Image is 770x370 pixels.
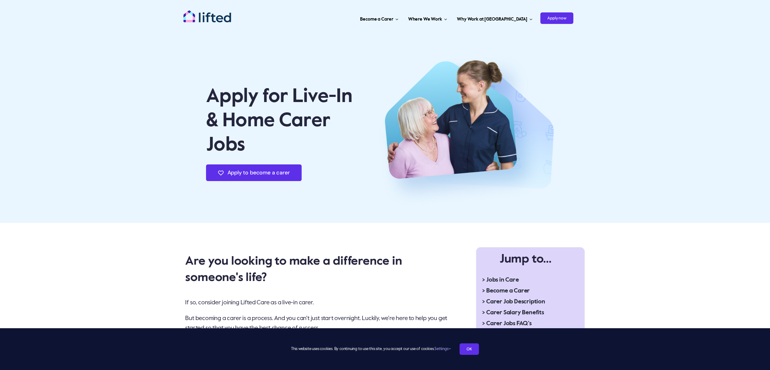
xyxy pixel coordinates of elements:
nav: Carer Jobs Menu [278,9,573,27]
span: But becoming a carer is a process. And you can't just start overnight. Luckily, we're here to hel... [185,315,447,331]
span: > Carer Jobs FAQ’s [482,319,531,329]
span: This website uses cookies. By continuing to use this site, you accept our use of cookies. [291,344,451,354]
span: Are you looking to make a difference in someone's life? [185,255,402,284]
span: Become a Carer [360,15,393,24]
a: Apply to become a carer [206,164,302,181]
a: Apply now [540,9,573,27]
img: Beome a Carer – Hero Image [372,45,564,217]
span: Where We Work [408,15,442,24]
a: Why Work at [GEOGRAPHIC_DATA] [455,9,534,27]
a: > Carer Job Description [476,296,575,307]
a: OK [460,343,479,355]
a: > Jobs in Care [476,275,575,286]
span: Apply for Live-In & Home Carer Jobs [206,87,352,155]
a: Where We Work [406,9,449,27]
span: > Carer Job Description [482,297,545,307]
span: Why Work at [GEOGRAPHIC_DATA] [457,15,527,24]
a: Settings [434,347,451,351]
span: If so, consider joining Lifted Care as a live-in carer. [185,300,313,306]
a: > Carer Jobs FAQ’s [476,318,575,329]
h2: Jump to… [476,251,575,267]
a: lifted-logo [183,10,231,16]
span: > Carer Salary Benefits [482,308,544,318]
span: Apply to become a carer [228,170,290,176]
span: > Become a Carer [482,286,530,296]
a: > Become a Carer [476,286,575,296]
span: Apply now [540,12,573,24]
span: > Jobs in Care [482,275,519,285]
a: > Carer Salary Benefits [476,307,575,318]
a: Become a Carer [358,9,400,27]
